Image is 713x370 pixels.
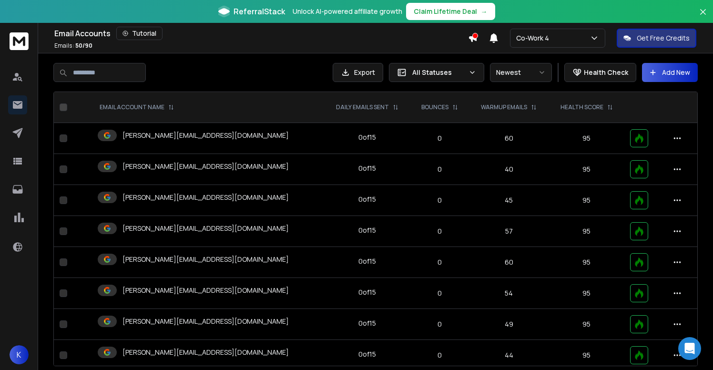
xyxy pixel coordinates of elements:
button: Tutorial [116,27,163,40]
p: [PERSON_NAME][EMAIL_ADDRESS][DOMAIN_NAME] [122,317,289,326]
td: 95 [549,278,624,309]
p: BOUNCES [421,103,448,111]
span: 50 / 90 [75,41,92,50]
p: [PERSON_NAME][EMAIL_ADDRESS][DOMAIN_NAME] [122,348,289,357]
div: Email Accounts [54,27,468,40]
p: [PERSON_NAME][EMAIL_ADDRESS][DOMAIN_NAME] [122,193,289,202]
div: 0 of 15 [358,133,376,142]
td: 60 [469,247,549,278]
p: Emails : [54,42,92,50]
button: Close banner [697,6,709,29]
div: 0 of 15 [358,288,376,297]
p: [PERSON_NAME][EMAIL_ADDRESS][DOMAIN_NAME] [122,286,289,295]
div: 0 of 15 [358,195,376,204]
p: HEALTH SCORE [560,103,603,111]
p: 0 [417,164,463,174]
td: 57 [469,216,549,247]
td: 60 [469,123,549,154]
div: 0 of 15 [358,257,376,266]
p: [PERSON_NAME][EMAIL_ADDRESS][DOMAIN_NAME] [122,255,289,264]
td: 95 [549,185,624,216]
div: 0 of 15 [358,226,376,235]
p: 0 [417,257,463,267]
button: Export [333,63,383,82]
td: 95 [549,247,624,278]
p: 0 [417,134,463,143]
p: [PERSON_NAME][EMAIL_ADDRESS][DOMAIN_NAME] [122,131,289,140]
td: 45 [469,185,549,216]
td: 95 [549,154,624,185]
p: Get Free Credits [637,33,690,43]
span: ReferralStack [234,6,285,17]
p: [PERSON_NAME][EMAIL_ADDRESS][DOMAIN_NAME] [122,162,289,171]
div: 0 of 15 [358,164,376,173]
button: Get Free Credits [617,29,696,48]
p: 0 [417,226,463,236]
div: 0 of 15 [358,319,376,328]
p: 0 [417,288,463,298]
p: Health Check [584,68,628,77]
span: → [481,7,488,16]
p: 0 [417,319,463,329]
td: 95 [549,309,624,340]
div: 0 of 15 [358,349,376,359]
p: Co-Work 4 [516,33,553,43]
button: K [10,345,29,364]
td: 54 [469,278,549,309]
button: Claim Lifetime Deal→ [406,3,495,20]
p: [PERSON_NAME][EMAIL_ADDRESS][DOMAIN_NAME] [122,224,289,233]
p: 0 [417,350,463,360]
p: 0 [417,195,463,205]
p: All Statuses [412,68,465,77]
p: WARMUP EMAILS [481,103,527,111]
td: 95 [549,216,624,247]
button: Add New [642,63,698,82]
td: 49 [469,309,549,340]
p: Unlock AI-powered affiliate growth [293,7,402,16]
div: EMAIL ACCOUNT NAME [100,103,174,111]
p: DAILY EMAILS SENT [336,103,389,111]
div: Open Intercom Messenger [678,337,701,360]
button: Newest [490,63,552,82]
td: 95 [549,123,624,154]
button: Health Check [564,63,636,82]
td: 40 [469,154,549,185]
